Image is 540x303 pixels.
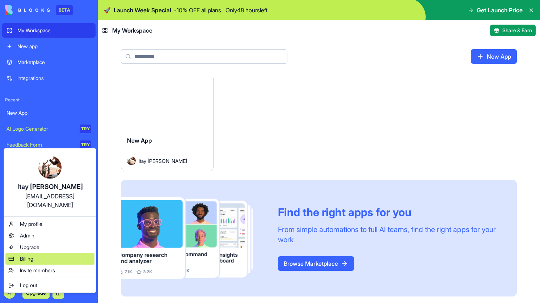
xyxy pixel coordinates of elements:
[127,3,140,16] div: Close
[21,4,32,16] img: Profile image for Shelly
[6,222,139,234] textarea: Message…
[23,237,29,243] button: Gif picker
[7,109,91,117] div: New App
[124,234,136,246] button: Send a message…
[20,220,42,228] span: My profile
[5,150,94,215] a: Itay [PERSON_NAME][EMAIL_ADDRESS][DOMAIN_NAME]
[11,237,17,243] button: Emoji picker
[12,77,50,81] div: Shelly • 30m ago
[5,241,94,253] a: Upgrade
[113,3,127,17] button: Home
[20,282,37,289] span: Log out
[35,9,87,16] p: Active in the last 15m
[38,156,62,179] img: ACg8ocJEKwcsCNjNCdCZWWFB0F6taHOTqkZ9vvEQqxyRW_Sz0dy6Qfft=s96-c
[46,237,52,243] button: Start recording
[80,140,91,149] div: TRY
[20,244,39,251] span: Upgrade
[20,267,55,274] span: Invite members
[35,4,52,9] h1: Shelly
[12,57,113,71] div: Welcome to Blocks 🙌 I'm here if you have any questions!
[5,218,94,230] a: My profile
[5,265,94,276] a: Invite members
[34,237,40,243] button: Upload attachment
[5,230,94,241] a: Admin
[5,253,94,265] a: Billing
[5,3,18,17] button: go back
[20,255,33,262] span: Billing
[11,182,89,192] div: Itay [PERSON_NAME]
[12,46,113,53] div: Hey Itay 👋
[6,42,139,91] div: Shelly says…
[2,97,96,103] span: Recent
[6,42,119,75] div: Hey Itay 👋Welcome to Blocks 🙌 I'm here if you have any questions!Shelly • 30m ago
[7,141,75,148] div: Feedback Form
[11,192,89,209] div: [EMAIL_ADDRESS][DOMAIN_NAME]
[7,125,75,132] div: AI Logo Generator
[20,232,34,239] span: Admin
[80,125,91,133] div: TRY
